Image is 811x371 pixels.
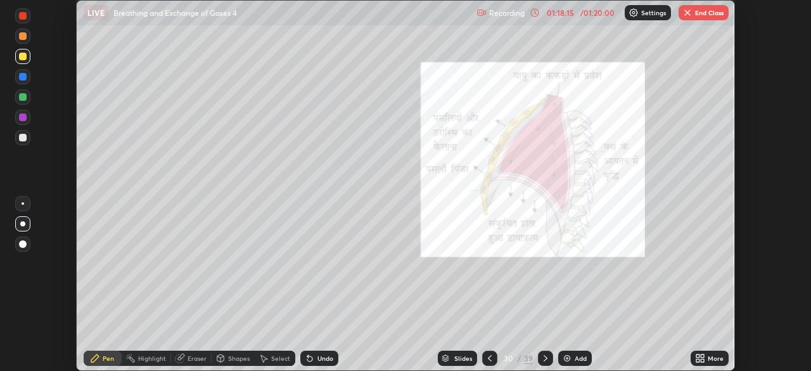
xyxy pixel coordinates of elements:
[317,355,333,361] div: Undo
[629,8,639,18] img: class-settings-icons
[518,355,521,362] div: /
[103,355,114,361] div: Pen
[502,355,515,362] div: 30
[87,8,105,18] p: LIVE
[138,355,166,361] div: Highlight
[228,355,250,361] div: Shapes
[679,5,729,20] button: End Class
[489,8,525,18] p: Recording
[575,355,587,361] div: Add
[562,353,572,363] img: add-slide-button
[271,355,290,361] div: Select
[578,9,617,16] div: / 01:20:00
[188,355,207,361] div: Eraser
[542,9,578,16] div: 01:18:15
[641,10,666,16] p: Settings
[454,355,472,361] div: Slides
[476,8,487,18] img: recording.375f2c34.svg
[682,8,693,18] img: end-class-cross
[708,355,724,361] div: More
[524,353,533,364] div: 39
[113,8,237,18] p: Breathing and Exchange of Gases 4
